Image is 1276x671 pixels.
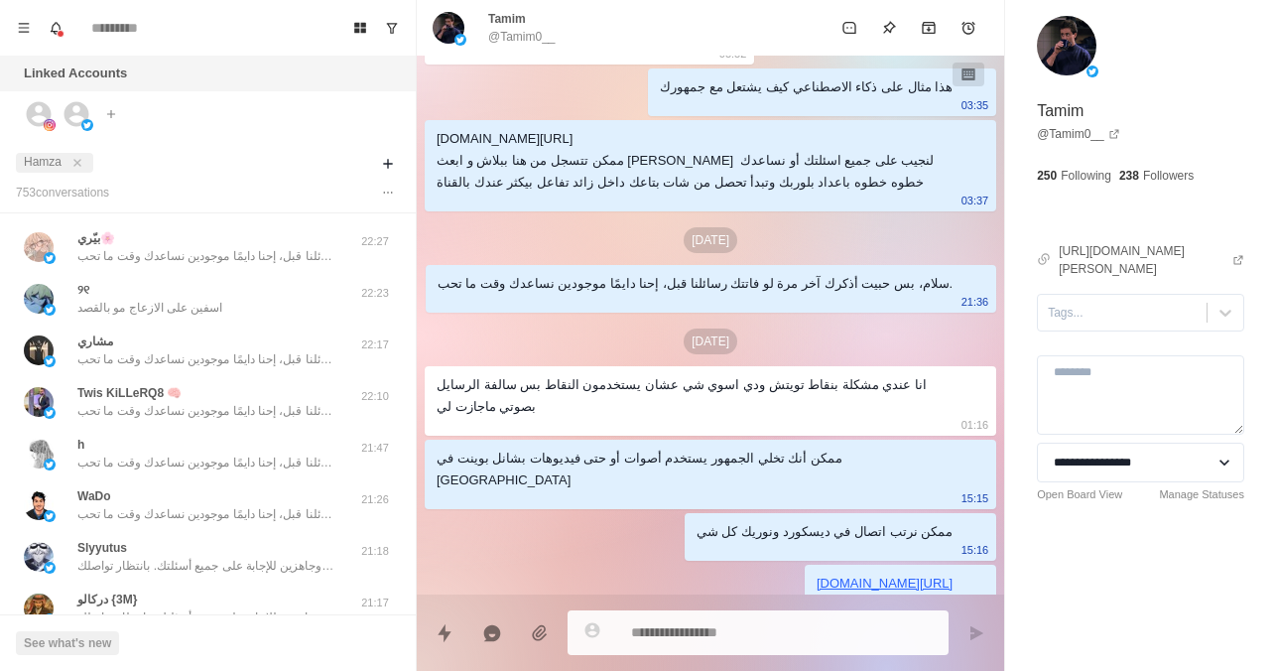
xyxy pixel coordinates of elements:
button: Menu [8,12,40,44]
p: 21:18 [350,543,400,560]
img: picture [1086,66,1098,77]
button: Archive [909,8,949,48]
p: WaDo [77,487,111,505]
p: دركالو {3M} [77,591,137,608]
a: [DOMAIN_NAME][URL] [817,576,953,591]
img: picture [24,542,54,572]
p: Followers [1143,167,1194,185]
p: Twis KiLLeRQ8 🧠 [77,384,182,402]
div: هذا مثال على ذكاء الاصطناعي كيف يشتعل مع جمهورك [660,76,953,98]
p: 15:15 [961,487,989,509]
p: سلام حبيت أذكرك لو الرسالة سابقة فاتتك و نحن دائمًا في خدمتك وجاهزين للإجابة على جميع أسئلتك. بان... [77,557,335,575]
span: Hamza [24,155,62,169]
p: 238 [1119,167,1139,185]
p: 21:26 [350,491,400,508]
p: 250 [1037,167,1057,185]
div: سلام، بس حبيت أذكرك آخر مرة لو فاتتك رسائلنا قبل، إحنا دايمًا موجودين نساعدك وقت ما تحب. [438,273,953,295]
img: picture [44,304,56,316]
p: 03:37 [961,190,989,211]
button: Add filters [376,152,400,176]
p: 22:10 [350,388,400,405]
p: Tamim [1037,99,1084,123]
p: @Tamim0__ [488,28,556,46]
img: picture [1037,16,1096,75]
a: Open Board View [1037,486,1122,503]
p: Following [1061,167,1111,185]
img: picture [44,119,56,131]
p: 22:23 [350,285,400,302]
img: picture [433,12,464,44]
img: picture [44,510,56,522]
a: @Tamim0__ [1037,125,1120,143]
img: picture [24,335,54,365]
p: Linked Accounts [24,64,127,83]
p: 01:16 [961,414,989,436]
button: Add account [99,102,123,126]
p: Tamim [488,10,526,28]
p: اسفين على الازعاج مو بالقصد [77,299,222,317]
p: مشاري [77,333,113,350]
p: بيّري🌸 [77,229,115,247]
div: ممكن نرتب اتصال في ديسكورد ونوريك كل شي [697,521,953,543]
button: Quick replies [425,613,464,653]
div: ممكن أنك تخلي الجمهور يستخدم أصوات أو حتى فيديوهات بشانل بوينت في [GEOGRAPHIC_DATA] [437,448,953,491]
p: سلام، بس حبيت أذكرك آخر مرة لو فاتتك رسائلنا قبل، إحنا دايمًا موجودين نساعدك وقت ما تحب. [77,454,335,471]
p: 15:24 [961,591,989,612]
button: See what's new [16,631,119,655]
img: picture [24,284,54,314]
button: Add reminder [949,8,988,48]
a: Manage Statuses [1159,486,1244,503]
button: Board View [344,12,376,44]
p: 21:17 [350,595,400,611]
button: Send message [957,613,996,653]
p: 15:16 [961,539,989,561]
button: Add media [520,613,560,653]
p: سلام، بس حبيت أذكرك آخر مرة لو فاتتك رسائلنا قبل، إحنا دايمًا موجودين نساعدك وقت ما تحب. [77,402,335,420]
img: picture [44,252,56,264]
p: سلام، بس حبيت أذكرك آخر مرة لو فاتتك رسائلنا قبل، إحنا دايمًا موجودين نساعدك وقت ما تحب. [77,350,335,368]
img: picture [24,490,54,520]
button: Show unread conversations [376,12,408,44]
img: picture [24,594,54,623]
p: 22:17 [350,336,400,353]
img: picture [81,119,93,131]
img: picture [44,459,56,470]
a: [URL][DOMAIN_NAME][PERSON_NAME] [1059,242,1244,278]
p: 03:35 [961,94,989,116]
button: Mark as unread [829,8,869,48]
img: picture [44,355,56,367]
p: ୨୧ [77,281,89,299]
p: [DATE] [684,329,737,354]
img: picture [24,232,54,262]
p: Slyyutus [77,539,127,557]
button: Notifications [40,12,71,44]
p: 21:47 [350,440,400,457]
button: Pin [869,8,909,48]
p: 22:27 [350,233,400,250]
p: سلام، بس حبيت أذكرك آخر مرة لو فاتتك رسائلنا قبل، إحنا دايمًا موجودين نساعدك وقت ما تحب. [77,505,335,523]
div: [DOMAIN_NAME][URL] ممكن تتسجل من هنا ببلاش و ابعث [PERSON_NAME] لنجيب على جميع اسئلتك أو نساعدك خ... [437,128,953,194]
p: 21:36 [961,291,989,313]
p: [DATE] [684,227,737,253]
button: Options [376,181,400,204]
img: picture [44,407,56,419]
p: h [77,436,84,454]
p: 753 conversation s [16,184,109,201]
p: سلام، بس حبيت أذكرك آخر مرة لو فاتتك رسائلنا قبل، إحنا دايمًا موجودين نساعدك وقت ما تحب. [77,247,335,265]
button: close [67,153,87,173]
img: picture [44,613,56,625]
div: انا عندي مشكلة بنقاط تويتش ودي اسوي شي عشان يستخدمون النقاط بس سالفة الرسايل بصوتي ماجازت لي [437,374,953,418]
img: picture [24,387,54,417]
p: سلام حبيت أذكرك لو الرسالة سابقة فاتتك و نحن دائمًا في خدمتك وجاهزين للإجابة على جميع أسئلتك. بان... [77,608,335,626]
img: picture [24,439,54,469]
img: picture [44,562,56,574]
button: Reply with AI [472,613,512,653]
img: picture [454,34,466,46]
